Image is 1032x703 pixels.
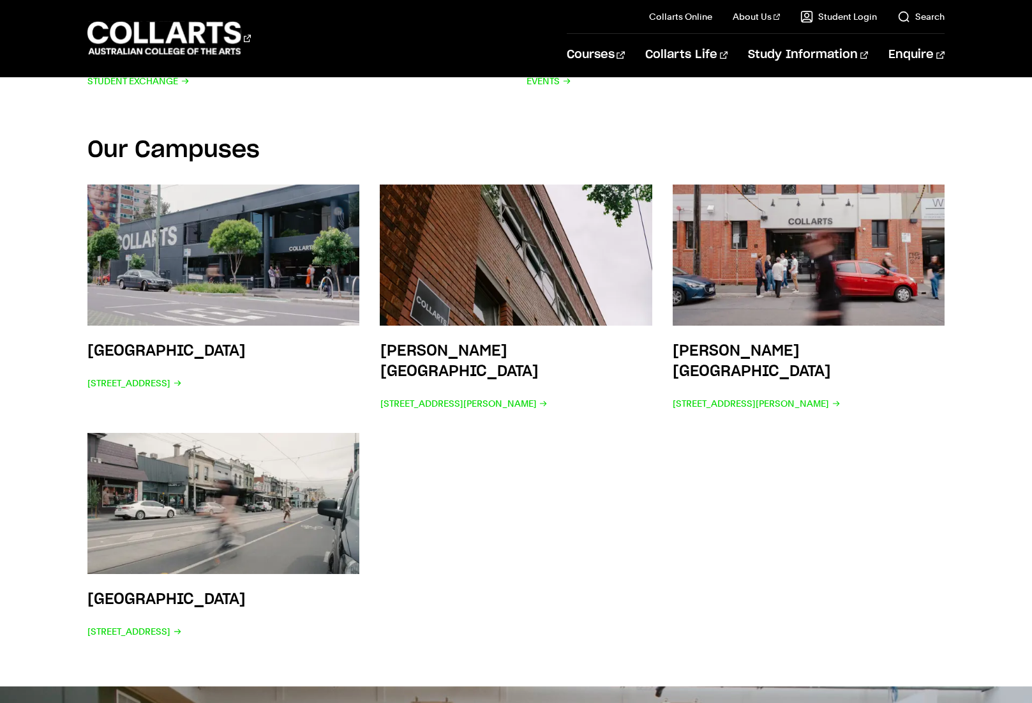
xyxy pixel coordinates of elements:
span: Student Exchange [87,72,190,90]
a: Enquire [888,34,944,76]
a: Search [897,10,945,23]
h2: Our Campuses [87,136,944,164]
h3: [GEOGRAPHIC_DATA] [87,592,246,607]
a: Collarts Online [649,10,712,23]
h3: [GEOGRAPHIC_DATA] [87,344,246,359]
h3: [PERSON_NAME][GEOGRAPHIC_DATA] [380,344,538,379]
div: Go to homepage [87,20,251,56]
a: About Us [733,10,780,23]
span: [STREET_ADDRESS][PERSON_NAME] [380,395,548,412]
span: [STREET_ADDRESS][PERSON_NAME] [673,395,841,412]
span: [STREET_ADDRESS] [87,374,182,392]
a: Student Login [800,10,877,23]
a: [GEOGRAPHIC_DATA] [STREET_ADDRESS] [87,433,359,640]
a: Collarts Life [645,34,728,76]
h3: [PERSON_NAME][GEOGRAPHIC_DATA] [673,344,831,379]
a: [PERSON_NAME][GEOGRAPHIC_DATA] [STREET_ADDRESS][PERSON_NAME] [673,185,945,412]
span: [STREET_ADDRESS] [87,623,182,640]
a: Study Information [748,34,868,76]
a: [PERSON_NAME][GEOGRAPHIC_DATA] [STREET_ADDRESS][PERSON_NAME] [380,185,652,412]
a: [GEOGRAPHIC_DATA] [STREET_ADDRESS] [87,185,359,412]
a: Courses [567,34,625,76]
span: Events [527,72,571,90]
